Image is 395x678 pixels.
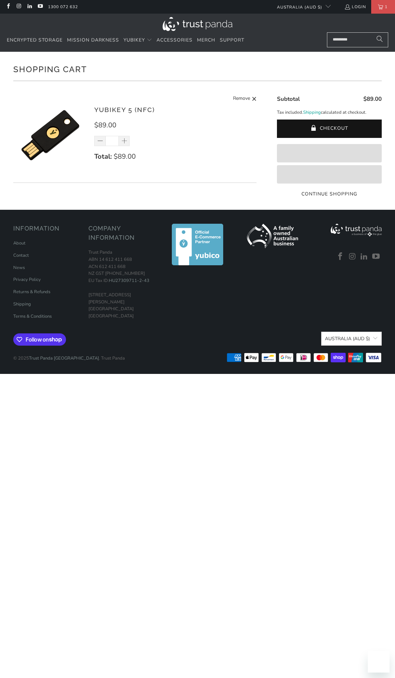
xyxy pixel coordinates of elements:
a: Remove [233,95,257,103]
span: Subtotal [277,95,300,103]
a: Trust Panda Australia on YouTube [37,4,43,10]
a: Trust Panda Australia on Facebook [5,4,11,10]
span: Mission Darkness [67,37,119,43]
nav: Translation missing: en.navigation.header.main_nav [7,32,244,48]
span: Accessories [157,37,193,43]
img: Trust Panda Australia [163,17,232,31]
a: News [13,265,25,271]
span: Encrypted Storage [7,37,63,43]
span: Merch [197,37,215,43]
strong: Total: [94,152,112,161]
a: HU27309711-2-43 [109,278,149,284]
span: $89.00 [94,121,116,130]
a: Privacy Policy [13,277,41,283]
a: Mission Darkness [67,32,119,48]
a: Support [220,32,244,48]
input: Search... [327,32,388,47]
a: Trust Panda Australia on Instagram [16,4,21,10]
img: YubiKey 5 (NFC) [13,98,87,172]
a: 1300 072 632 [48,3,78,11]
a: YubiKey 5 (NFC) [94,106,155,113]
a: Trust Panda Australia on YouTube [371,252,381,261]
a: Trust Panda Australia on LinkedIn [359,252,369,261]
a: Accessories [157,32,193,48]
a: Merch [197,32,215,48]
a: Trust Panda Australia on Instagram [347,252,358,261]
a: Trust Panda [GEOGRAPHIC_DATA] [29,355,99,361]
span: Support [220,37,244,43]
a: About [13,240,26,246]
a: Terms & Conditions [13,313,52,319]
h1: Shopping Cart [13,62,382,76]
a: Encrypted Storage [7,32,63,48]
span: $89.00 [114,152,136,161]
a: Shipping [13,301,31,307]
a: Trust Panda Australia on Facebook [335,252,346,261]
p: Tax included. calculated at checkout. [277,109,382,116]
button: Search [371,32,388,47]
iframe: Button to launch messaging window [368,651,390,673]
a: Continue Shopping [277,190,382,198]
a: Trust Panda Australia on LinkedIn [27,4,32,10]
summary: YubiKey [124,32,152,48]
a: Returns & Refunds [13,289,50,295]
span: $89.00 [363,95,382,103]
p: Trust Panda ABN 14 612 411 668 ACN 612 411 668 NZ GST [PHONE_NUMBER] EU Tax ID: [STREET_ADDRESS][... [88,249,157,320]
span: Remove [233,95,250,103]
a: Login [344,3,366,11]
p: © 2025 . Trust Panda [13,348,125,362]
button: Australia (AUD $) [321,332,382,346]
a: Contact [13,252,29,258]
button: Checkout [277,120,382,138]
span: YubiKey [124,37,145,43]
a: Shipping [303,109,321,116]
